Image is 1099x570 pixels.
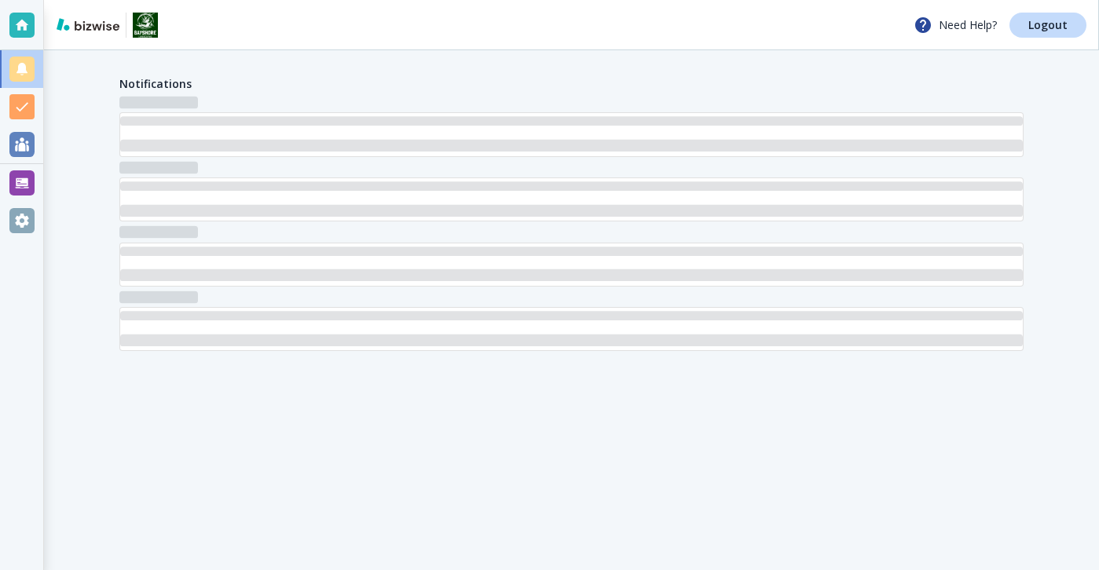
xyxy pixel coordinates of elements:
[133,13,158,38] img: Bayshore Landscape
[914,16,997,35] p: Need Help?
[1009,13,1086,38] a: Logout
[119,75,192,92] h4: Notifications
[57,18,119,31] img: bizwise
[1028,20,1068,31] p: Logout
